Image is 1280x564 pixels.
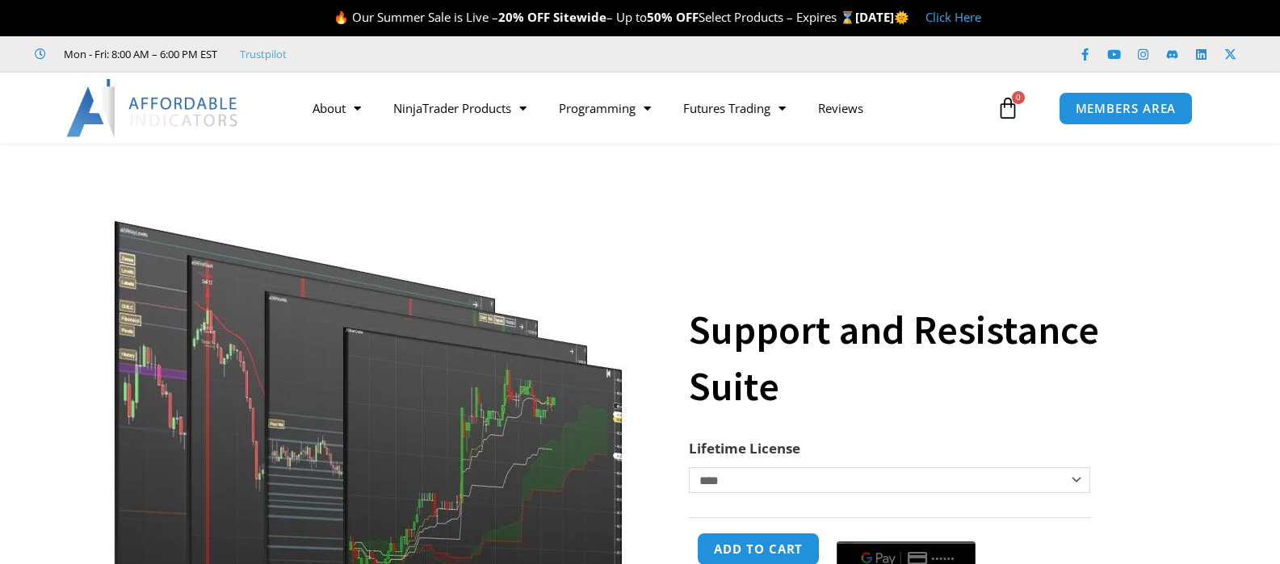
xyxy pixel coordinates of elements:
span: 🔥 Our Summer Sale is Live – – Up to Select Products – Expires ⌛ [334,9,855,25]
a: 0 [972,85,1043,132]
a: NinjaTrader Products [377,90,543,127]
a: Trustpilot [240,44,287,64]
strong: Sitewide [553,9,606,25]
strong: [DATE] [855,9,909,25]
label: Lifetime License [689,439,800,457]
a: Programming [543,90,667,127]
text: •••••• [933,553,957,564]
nav: Menu [296,90,993,127]
a: MEMBERS AREA [1059,92,1194,125]
img: LogoAI | Affordable Indicators – NinjaTrader [66,79,240,137]
a: Futures Trading [667,90,802,127]
span: Mon - Fri: 8:00 AM – 6:00 PM EST [60,44,217,64]
span: 🌞 [894,9,909,25]
a: About [296,90,377,127]
h1: Support and Resistance Suite [689,302,1160,415]
a: Click Here [925,9,981,25]
iframe: Secure payment input frame [833,530,979,532]
span: 0 [1012,91,1025,104]
a: Reviews [802,90,879,127]
span: MEMBERS AREA [1076,102,1177,115]
strong: 20% OFF [498,9,550,25]
strong: 50% OFF [647,9,699,25]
